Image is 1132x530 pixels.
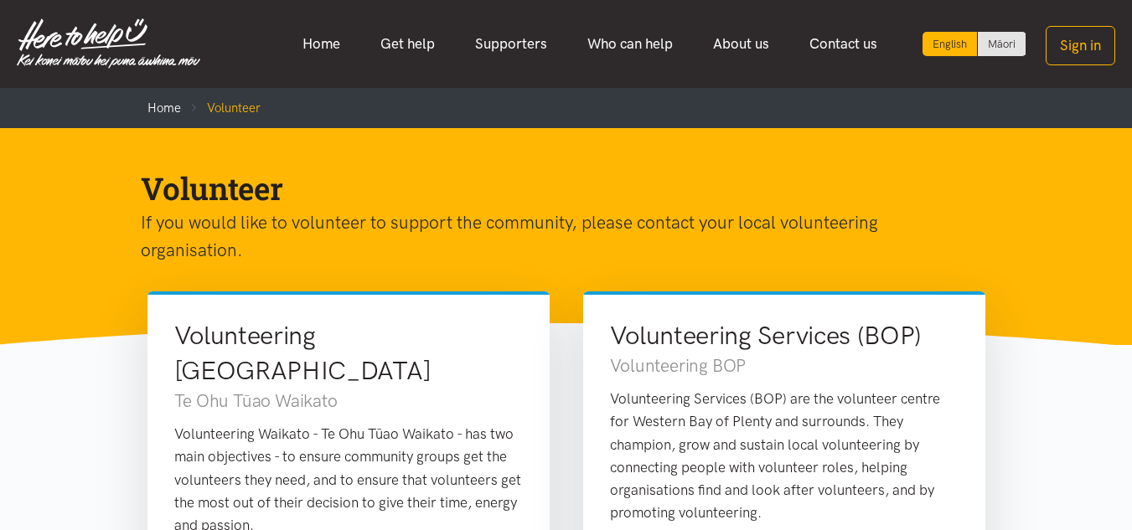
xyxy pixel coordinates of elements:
[282,26,360,62] a: Home
[610,353,959,378] h3: Volunteering BOP
[360,26,455,62] a: Get help
[147,100,181,116] a: Home
[455,26,567,62] a: Supporters
[923,32,978,56] div: Current language
[789,26,897,62] a: Contact us
[174,388,523,413] h3: Te Ohu Tūao Waikato
[610,318,959,353] h2: Volunteering Services (BOP)
[610,388,959,524] p: Volunteering Services (BOP) are the volunteer centre for Western Bay of Plenty and surrounds. The...
[923,32,1026,56] div: Language toggle
[17,18,200,69] img: Home
[1046,26,1115,65] button: Sign in
[181,98,261,118] li: Volunteer
[693,26,789,62] a: About us
[978,32,1026,56] a: Switch to Te Reo Māori
[567,26,693,62] a: Who can help
[174,318,523,388] h2: Volunteering [GEOGRAPHIC_DATA]
[141,168,965,208] h1: Volunteer
[141,208,965,265] p: If you would like to volunteer to support the community, please contact your local volunteering o...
